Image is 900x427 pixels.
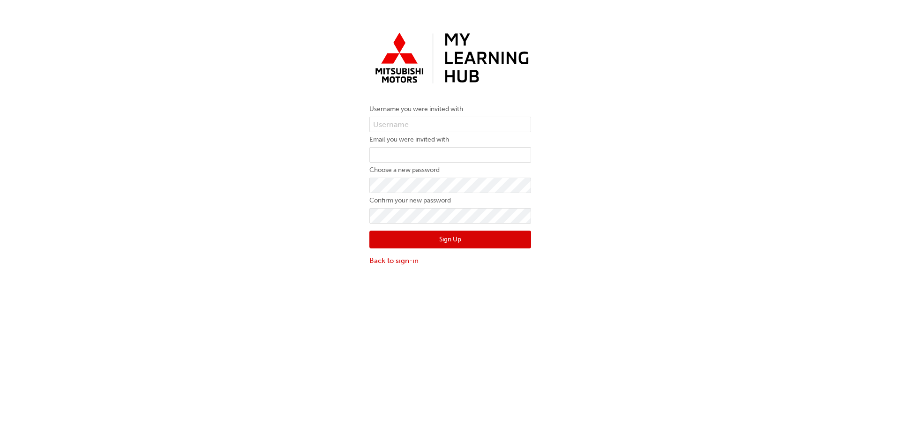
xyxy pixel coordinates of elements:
[369,255,531,266] a: Back to sign-in
[369,231,531,248] button: Sign Up
[369,104,531,115] label: Username you were invited with
[369,195,531,206] label: Confirm your new password
[369,117,531,133] input: Username
[369,28,531,90] img: mmal
[369,134,531,145] label: Email you were invited with
[369,165,531,176] label: Choose a new password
